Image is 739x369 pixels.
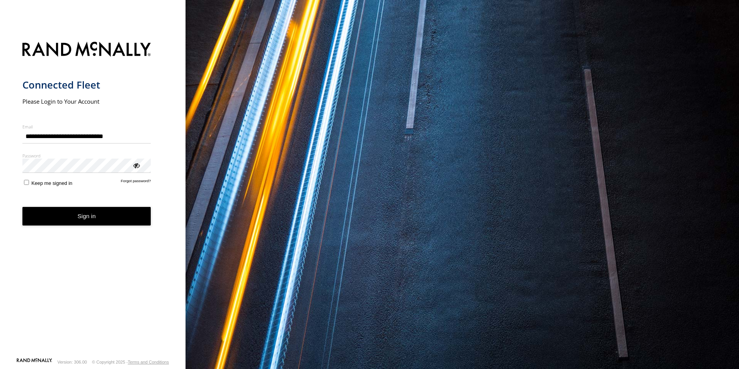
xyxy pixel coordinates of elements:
[22,37,163,357] form: main
[22,40,151,60] img: Rand McNally
[22,207,151,226] button: Sign in
[58,360,87,364] div: Version: 306.00
[128,360,169,364] a: Terms and Conditions
[24,180,29,185] input: Keep me signed in
[92,360,169,364] div: © Copyright 2025 -
[132,161,140,169] div: ViewPassword
[31,180,72,186] span: Keep me signed in
[17,358,52,366] a: Visit our Website
[22,97,151,105] h2: Please Login to Your Account
[22,124,151,130] label: Email
[22,153,151,159] label: Password
[22,79,151,91] h1: Connected Fleet
[121,179,151,186] a: Forgot password?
